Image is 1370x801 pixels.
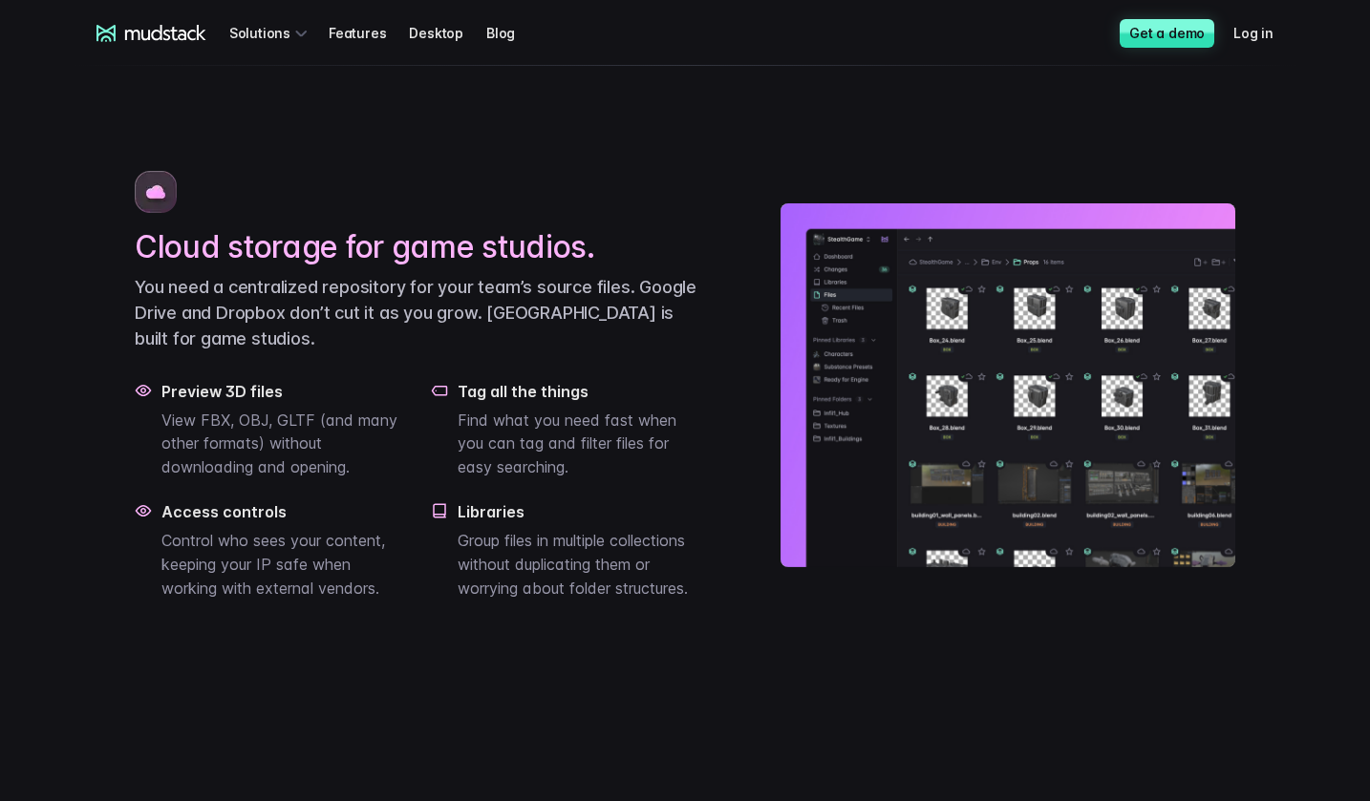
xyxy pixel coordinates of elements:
[486,15,538,51] a: Blog
[1120,19,1214,48] a: Get a demo
[319,158,408,174] span: Art team size
[22,346,223,362] span: Work with outsourced artists?
[161,529,408,600] p: Control who sees your content, keeping your IP safe when working with external vendors.
[161,502,408,521] h4: Access controls
[135,228,704,266] h2: Cloud storage for game studios.
[329,15,409,51] a: Features
[781,203,1235,567] img: Cloud storage interface
[458,409,704,479] p: Find what you need fast when you can tag and filter files for easy searching.
[229,15,313,51] div: Solutions
[458,382,704,401] h4: Tag all the things
[5,347,17,359] input: Work with outsourced artists?
[135,274,704,351] p: You need a centralized repository for your team’s source files. Google Drive and Dropbox don’t cu...
[409,15,486,51] a: Desktop
[319,79,372,95] span: Job title
[458,529,704,600] p: Group files in multiple collections without duplicating them or worrying about folder structures.
[161,409,408,479] p: View FBX, OBJ, GLTF (and many other formats) without downloading and opening.
[96,25,206,42] a: mudstack logo
[458,502,704,521] h4: Libraries
[319,1,391,17] span: Last name
[161,382,408,401] h4: Preview 3D files
[1233,15,1296,51] a: Log in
